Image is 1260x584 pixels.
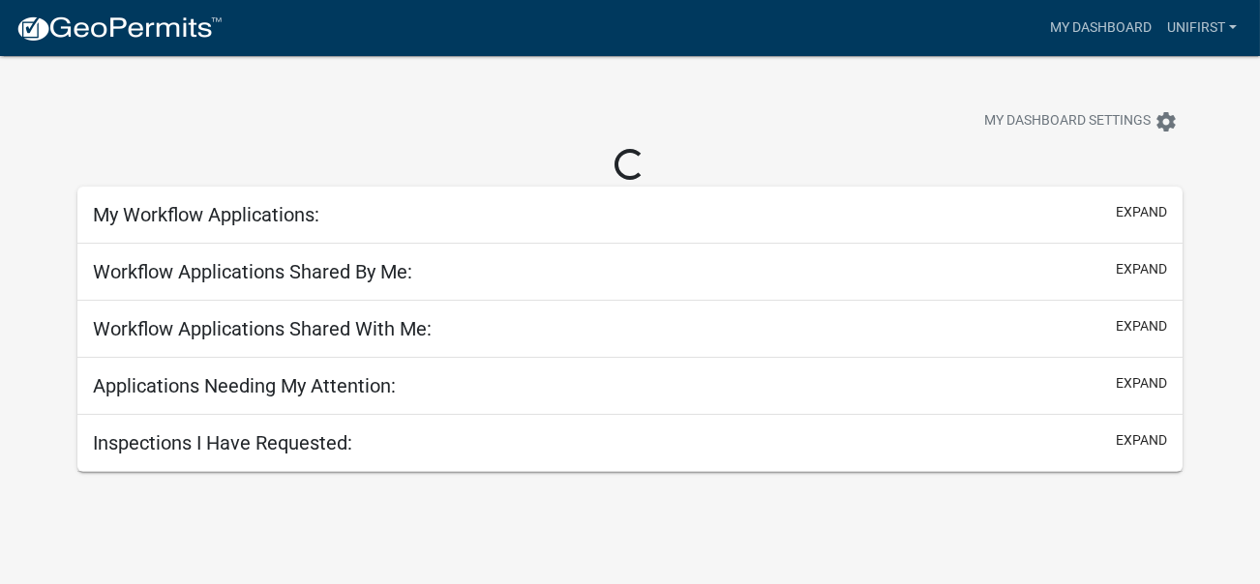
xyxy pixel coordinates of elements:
button: expand [1116,373,1167,394]
span: My Dashboard Settings [984,110,1151,133]
i: settings [1155,110,1178,133]
h5: Inspections I Have Requested: [93,431,352,454]
button: My Dashboard Settingssettings [969,102,1193,140]
a: My Dashboard [1042,10,1159,46]
h5: Workflow Applications Shared With Me: [93,317,432,340]
a: UniFirst [1159,10,1245,46]
button: expand [1116,316,1167,336]
button: expand [1116,202,1167,222]
h5: Applications Needing My Attention: [93,374,396,397]
button: expand [1116,430,1167,451]
h5: Workflow Applications Shared By Me: [93,260,412,283]
h5: My Workflow Applications: [93,203,319,226]
button: expand [1116,259,1167,279]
